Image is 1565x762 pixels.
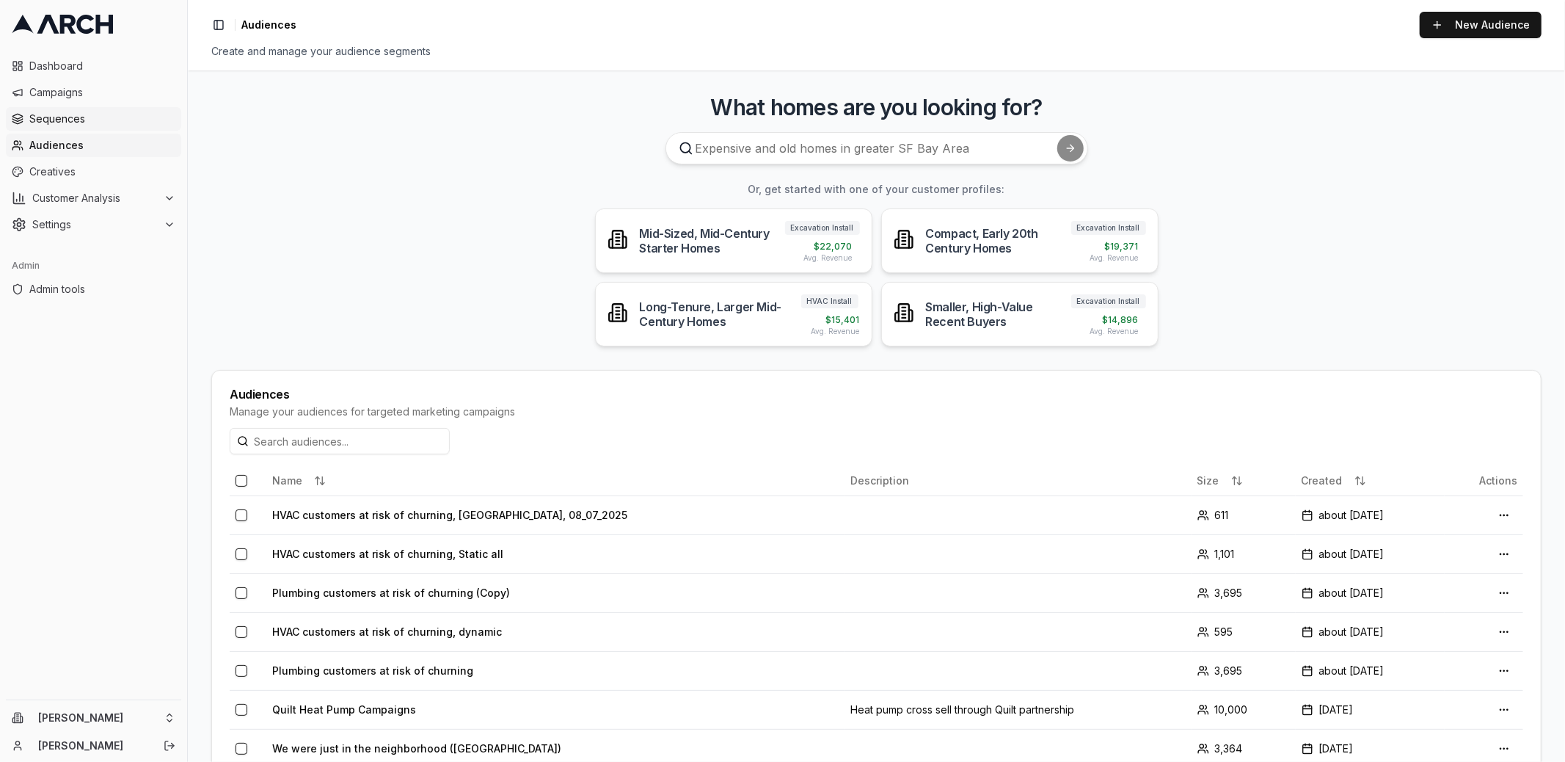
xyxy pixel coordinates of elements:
[211,94,1542,120] h3: What homes are you looking for?
[29,164,175,179] span: Creatives
[926,226,1071,255] div: Compact, Early 20th Century Homes
[1197,469,1290,493] div: Size
[811,326,860,337] span: Avg. Revenue
[29,85,175,100] span: Campaigns
[665,132,1088,164] input: Expensive and old homes in greater SF Bay Area
[230,428,450,454] input: Search audiences...
[1445,466,1523,496] th: Actions
[29,112,175,126] span: Sequences
[1197,547,1290,562] div: 1,101
[266,496,844,534] td: HVAC customers at risk of churning, [GEOGRAPHIC_DATA], 08_07_2025
[266,651,844,690] td: Plumbing customers at risk of churning
[1197,703,1290,717] div: 10,000
[1302,508,1439,523] div: about [DATE]
[230,388,1523,400] div: Audiences
[241,18,296,32] nav: breadcrumb
[6,254,181,277] div: Admin
[1197,664,1290,678] div: 3,695
[926,300,1071,329] div: Smaller, High-Value Recent Buyers
[6,54,181,78] a: Dashboard
[1302,469,1439,493] div: Created
[6,186,181,210] button: Customer Analysis
[1302,664,1439,678] div: about [DATE]
[1302,625,1439,639] div: about [DATE]
[32,217,158,232] span: Settings
[1420,12,1542,38] a: New Audience
[38,711,158,725] span: [PERSON_NAME]
[1302,703,1439,717] div: [DATE]
[29,138,175,153] span: Audiences
[826,314,860,326] span: $ 15,401
[6,213,181,236] button: Settings
[801,294,858,308] span: HVAC Install
[6,134,181,157] a: Audiences
[272,469,839,493] div: Name
[1197,508,1290,523] div: 611
[804,253,853,264] span: Avg. Revenue
[6,160,181,184] a: Creatives
[1302,586,1439,600] div: about [DATE]
[38,739,147,753] a: [PERSON_NAME]
[211,182,1542,197] h3: Or, get started with one of your customer profiles:
[1090,326,1139,337] span: Avg. Revenue
[640,300,800,329] div: Long-Tenure, Larger Mid-Century Homes
[640,226,785,255] div: Mid-Sized, Mid-Century Starter Homes
[1197,586,1290,600] div: 3,695
[814,241,853,253] span: $ 22,070
[241,18,296,32] span: Audiences
[1197,625,1290,639] div: 595
[6,706,181,730] button: [PERSON_NAME]
[266,573,844,612] td: Plumbing customers at risk of churning (Copy)
[844,466,1192,496] th: Description
[266,612,844,651] td: HVAC customers at risk of churning, dynamic
[29,59,175,73] span: Dashboard
[1302,547,1439,562] div: about [DATE]
[6,107,181,131] a: Sequences
[159,736,180,756] button: Log out
[32,191,158,206] span: Customer Analysis
[6,81,181,104] a: Campaigns
[1071,294,1146,308] span: Excavation Install
[29,282,175,297] span: Admin tools
[785,221,860,235] span: Excavation Install
[266,690,844,729] td: Quilt Heat Pump Campaigns
[1071,221,1146,235] span: Excavation Install
[1103,314,1139,326] span: $ 14,896
[844,690,1192,729] td: Heat pump cross sell through Quilt partnership
[211,44,1542,59] div: Create and manage your audience segments
[1105,241,1139,253] span: $ 19,371
[6,277,181,301] a: Admin tools
[230,404,1523,419] div: Manage your audiences for targeted marketing campaigns
[1197,741,1290,756] div: 3,364
[266,534,844,573] td: HVAC customers at risk of churning, Static all
[1302,741,1439,756] div: [DATE]
[1090,253,1139,264] span: Avg. Revenue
